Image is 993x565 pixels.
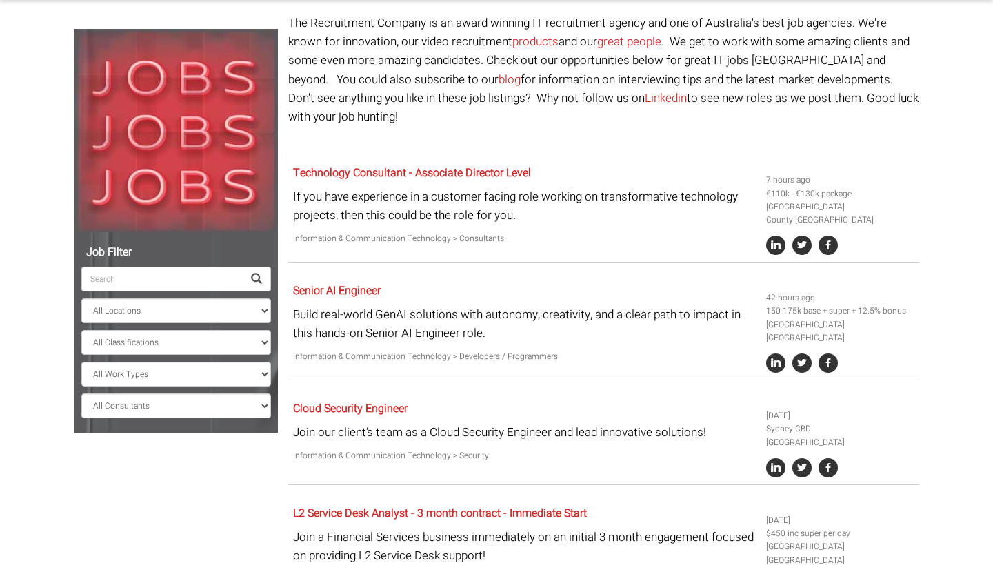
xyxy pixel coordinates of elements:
p: The Recruitment Company is an award winning IT recruitment agency and one of Australia's best job... [288,14,919,126]
p: Build real-world GenAI solutions with autonomy, creativity, and a clear path to impact in this ha... [293,305,756,342]
li: 150-175k base + super + 12.5% bonus [766,305,914,318]
li: [GEOGRAPHIC_DATA] County [GEOGRAPHIC_DATA] [766,201,914,227]
p: Information & Communication Technology > Developers / Programmers [293,350,756,363]
li: [DATE] [766,514,914,527]
li: $450 inc super per day [766,527,914,540]
a: blog [499,71,521,88]
li: 7 hours ago [766,174,914,187]
p: Information & Communication Technology > Consultants [293,232,756,245]
li: €110k - €130k package [766,187,914,201]
img: Jobs, Jobs, Jobs [74,29,278,232]
p: Information & Communication Technology > Security [293,449,756,462]
p: Join a Financial Services business immediately on an initial 3 month engagement focused on provid... [293,528,756,565]
li: Sydney CBD [GEOGRAPHIC_DATA] [766,422,914,449]
a: products [512,33,559,50]
a: Cloud Security Engineer [293,400,408,417]
p: Join our client’s team as a Cloud Security Engineer and lead innovative solutions! [293,423,756,442]
input: Search [81,267,243,291]
li: [DATE] [766,409,914,422]
a: Technology Consultant - Associate Director Level [293,165,531,181]
li: 42 hours ago [766,291,914,305]
h5: Job Filter [81,247,271,259]
a: Senior AI Engineer [293,282,381,299]
p: If you have experience in a customer facing role working on transformative technology projects, t... [293,187,756,225]
a: great people [597,33,661,50]
li: [GEOGRAPHIC_DATA] [GEOGRAPHIC_DATA] [766,318,914,345]
a: L2 Service Desk Analyst - 3 month contract - Immediate Start [293,505,587,522]
a: Linkedin [645,90,687,107]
